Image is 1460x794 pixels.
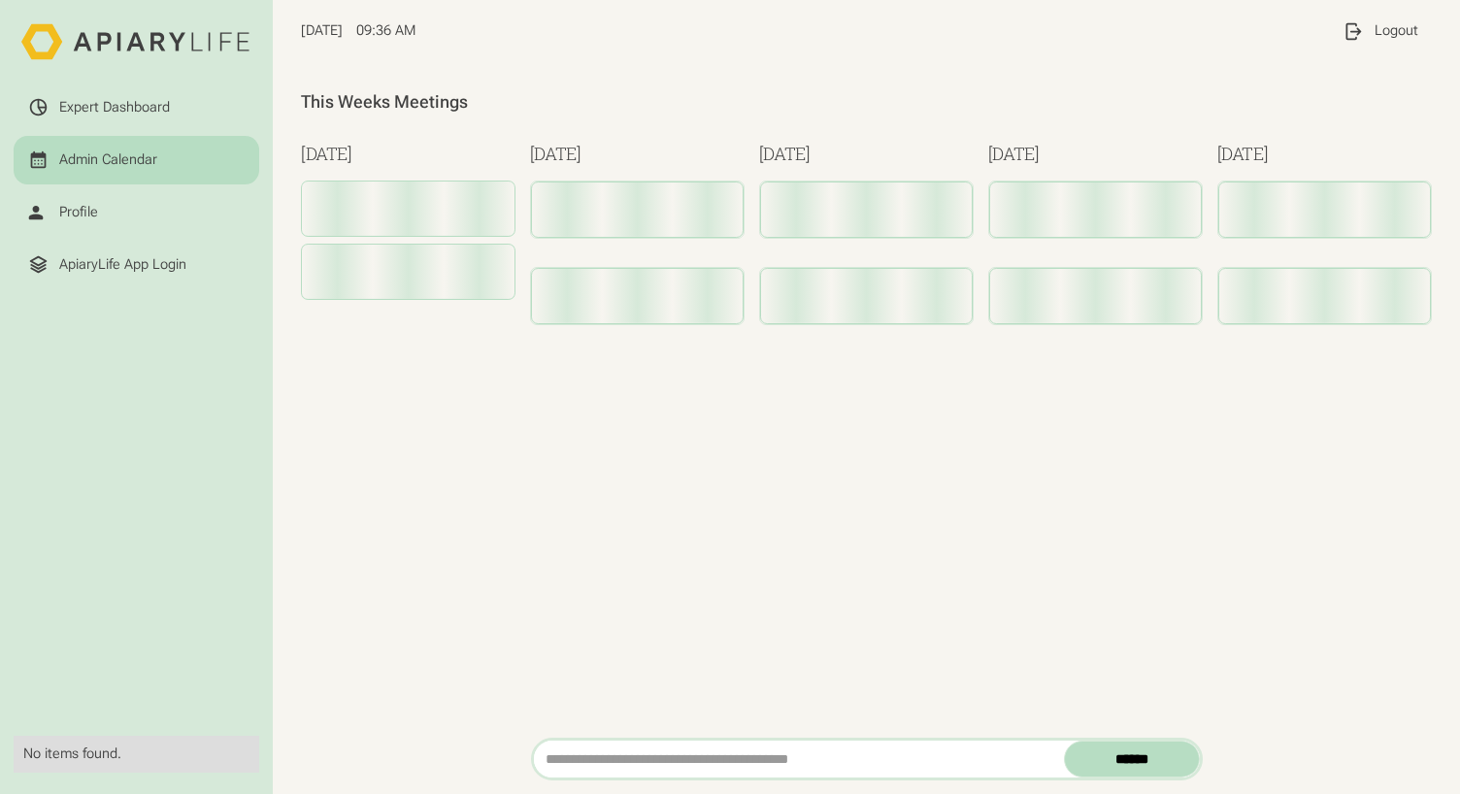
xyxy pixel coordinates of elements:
[301,22,343,39] span: [DATE]
[1217,141,1433,167] h3: [DATE]
[14,241,258,289] a: ApiaryLife App Login
[59,256,186,274] div: ApiaryLife App Login
[23,745,249,763] div: No items found.
[59,151,157,169] div: Admin Calendar
[356,22,415,40] span: 09:36 AM
[14,83,258,132] a: Expert Dashboard
[988,141,1204,167] h3: [DATE]
[301,91,1432,114] div: This Weeks Meetings
[301,141,516,167] h3: [DATE]
[1375,22,1418,40] div: Logout
[1329,7,1432,55] a: Logout
[59,99,170,116] div: Expert Dashboard
[14,136,258,184] a: Admin Calendar
[759,141,975,167] h3: [DATE]
[14,188,258,237] a: Profile
[59,204,98,221] div: Profile
[530,141,746,167] h3: [DATE]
